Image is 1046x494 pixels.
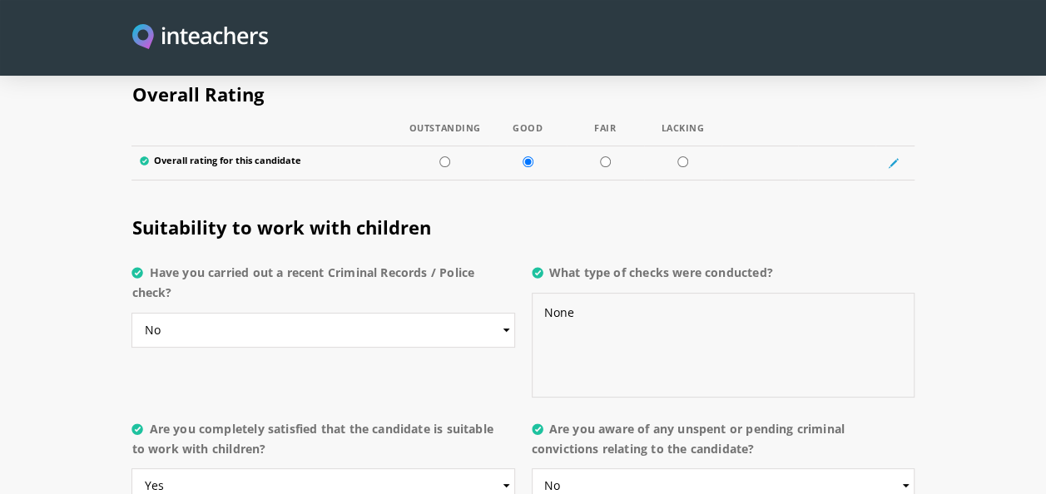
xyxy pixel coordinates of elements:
[131,263,514,313] label: Have you carried out a recent Criminal Records / Police check?
[644,123,721,146] th: Lacking
[131,82,263,106] span: Overall Rating
[401,123,489,146] th: Outstanding
[140,155,392,170] label: Overall rating for this candidate
[532,263,915,293] label: What type of checks were conducted?
[131,419,514,469] label: Are you completely satisfied that the candidate is suitable to work with children?
[132,24,268,52] img: Inteachers
[131,215,430,240] span: Suitability to work with children
[489,123,567,146] th: Good
[532,419,915,469] label: Are you aware of any unspent or pending criminal convictions relating to the candidate?
[567,123,644,146] th: Fair
[132,24,268,52] a: Visit this site's homepage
